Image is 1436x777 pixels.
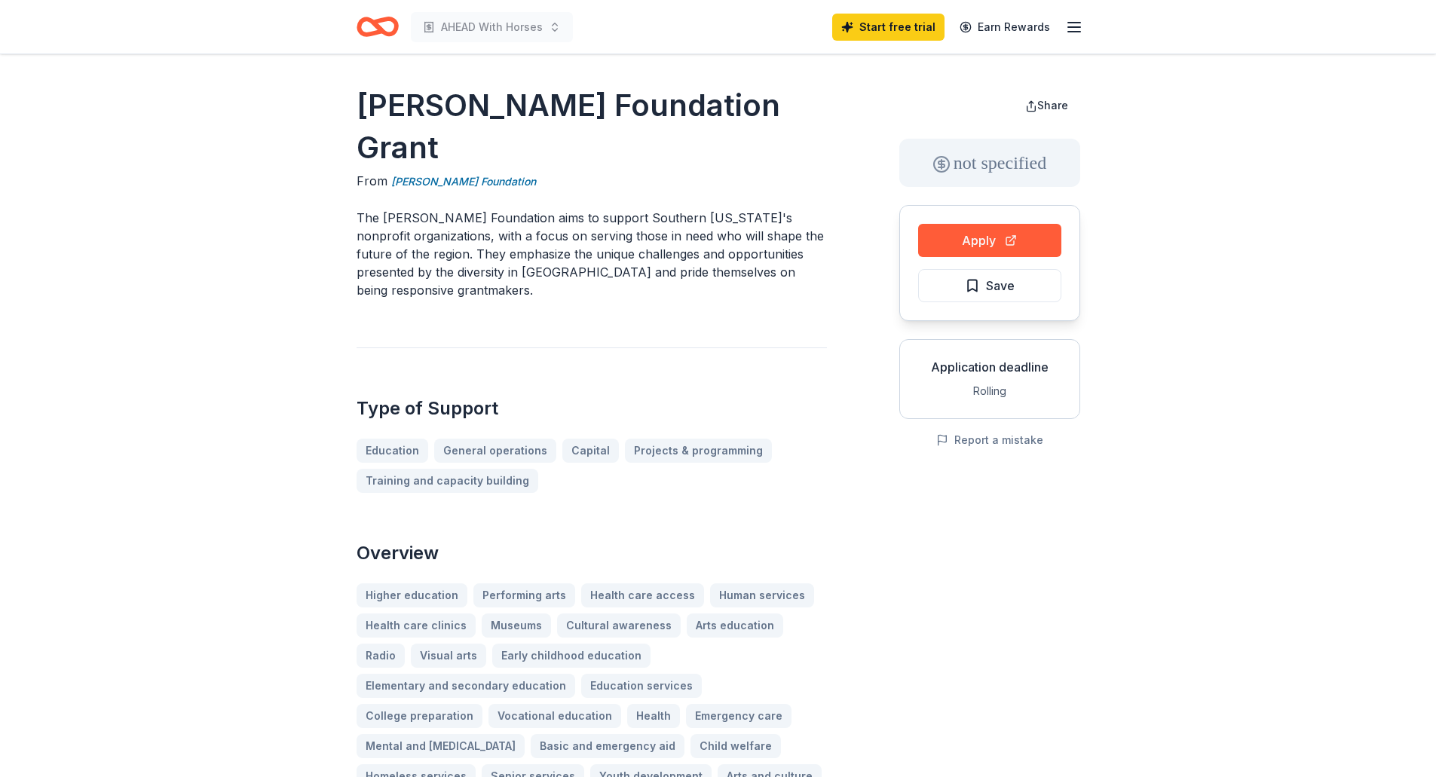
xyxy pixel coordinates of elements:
[625,439,772,463] a: Projects & programming
[391,173,536,191] a: [PERSON_NAME] Foundation
[357,439,428,463] a: Education
[562,439,619,463] a: Capital
[357,9,399,44] a: Home
[357,541,827,565] h2: Overview
[357,209,827,299] p: The [PERSON_NAME] Foundation aims to support Southern [US_STATE]'s nonprofit organizations, with ...
[1013,90,1080,121] button: Share
[936,431,1043,449] button: Report a mistake
[912,358,1067,376] div: Application deadline
[357,469,538,493] a: Training and capacity building
[918,224,1061,257] button: Apply
[912,382,1067,400] div: Rolling
[357,396,827,421] h2: Type of Support
[441,18,543,36] span: AHEAD With Horses
[899,139,1080,187] div: not specified
[357,172,827,191] div: From
[918,269,1061,302] button: Save
[434,439,556,463] a: General operations
[411,12,573,42] button: AHEAD With Horses
[357,84,827,169] h1: [PERSON_NAME] Foundation Grant
[951,14,1059,41] a: Earn Rewards
[986,276,1015,295] span: Save
[832,14,945,41] a: Start free trial
[1037,99,1068,112] span: Share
